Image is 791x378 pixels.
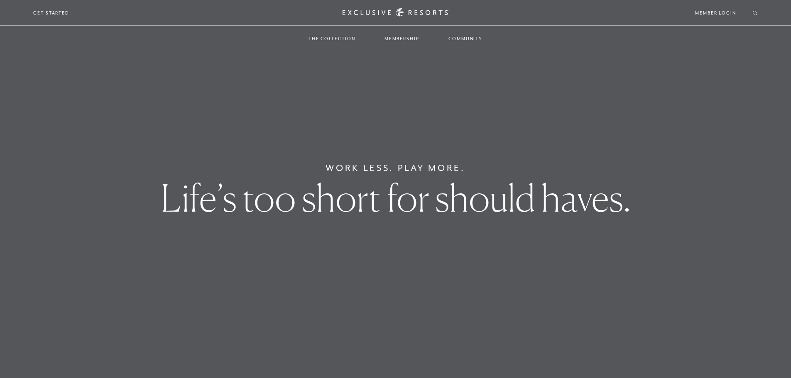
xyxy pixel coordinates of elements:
a: Membership [376,27,428,51]
h1: Life’s too short for should haves. [161,179,631,217]
a: Community [440,27,491,51]
a: Member Login [695,9,736,17]
a: The Collection [300,27,364,51]
a: Get Started [33,9,69,17]
h6: Work Less. Play More. [326,161,465,175]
